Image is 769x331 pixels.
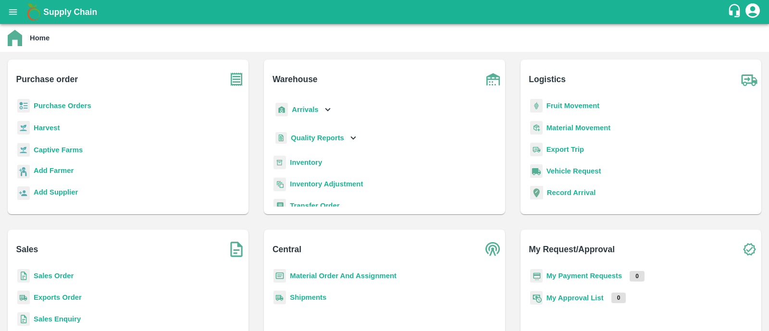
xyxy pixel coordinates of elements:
[273,243,301,256] b: Central
[611,293,626,303] p: 0
[34,188,78,196] b: Add Supplier
[17,165,30,179] img: farmer
[547,189,596,196] a: Record Arrival
[290,272,397,280] a: Material Order And Assignment
[530,164,543,178] img: vehicle
[546,167,601,175] a: Vehicle Request
[224,67,248,91] img: purchase
[16,73,78,86] b: Purchase order
[34,124,60,132] a: Harvest
[273,199,286,213] img: whTransfer
[2,1,24,23] button: open drawer
[34,167,74,174] b: Add Farmer
[34,187,78,200] a: Add Supplier
[17,291,30,305] img: shipments
[737,67,761,91] img: truck
[275,103,288,117] img: whArrival
[530,186,543,199] img: recordArrival
[34,102,91,110] a: Purchase Orders
[273,177,286,191] img: inventory
[481,67,505,91] img: warehouse
[530,291,543,305] img: approval
[43,7,97,17] b: Supply Chain
[290,180,363,188] a: Inventory Adjustment
[34,315,81,323] a: Sales Enquiry
[546,294,604,302] a: My Approval List
[17,99,30,113] img: reciept
[546,146,584,153] a: Export Trip
[290,202,339,209] a: Transfer Order
[273,291,286,305] img: shipments
[737,237,761,261] img: check
[529,73,566,86] b: Logistics
[17,312,30,326] img: sales
[17,121,30,135] img: harvest
[34,165,74,178] a: Add Farmer
[224,237,248,261] img: soSales
[546,272,622,280] a: My Payment Requests
[273,73,318,86] b: Warehouse
[529,243,615,256] b: My Request/Approval
[530,269,543,283] img: payment
[34,146,83,154] a: Captive Farms
[530,99,543,113] img: fruit
[546,124,611,132] a: Material Movement
[546,102,600,110] a: Fruit Movement
[34,294,82,301] a: Exports Order
[290,159,322,166] a: Inventory
[34,272,74,280] a: Sales Order
[275,132,287,144] img: qualityReport
[273,99,333,121] div: Arrivals
[292,106,318,113] b: Arrivals
[290,294,326,301] a: Shipments
[273,128,359,148] div: Quality Reports
[530,143,543,157] img: delivery
[744,2,761,22] div: account of current user
[17,143,30,157] img: harvest
[273,156,286,170] img: whInventory
[17,186,30,200] img: supplier
[8,30,22,46] img: home
[17,269,30,283] img: sales
[24,2,43,22] img: logo
[30,34,50,42] b: Home
[16,243,38,256] b: Sales
[291,134,344,142] b: Quality Reports
[727,3,744,21] div: customer-support
[273,269,286,283] img: centralMaterial
[481,237,505,261] img: central
[530,121,543,135] img: material
[43,5,727,19] a: Supply Chain
[630,271,645,282] p: 0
